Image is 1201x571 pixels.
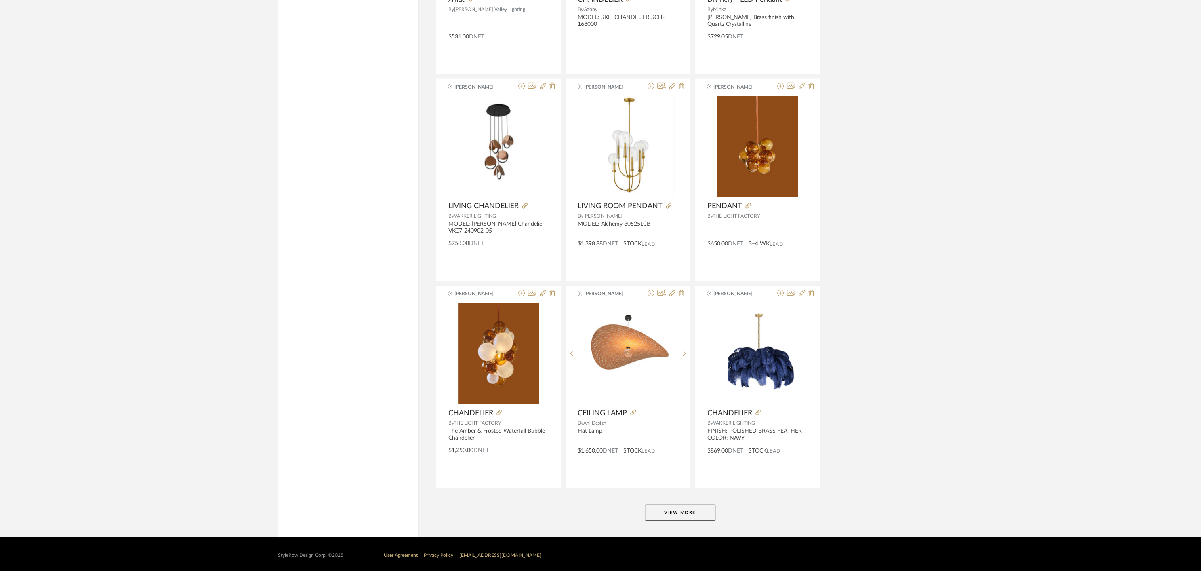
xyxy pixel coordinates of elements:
span: STOCK [749,447,767,455]
span: DNET [728,448,743,454]
span: By [707,214,713,218]
span: $729.05 [707,34,728,40]
img: CHANDELIER [707,303,808,404]
span: DNET [603,448,618,454]
span: By [578,214,583,218]
span: CHANDELIER [448,409,493,418]
span: By [448,7,454,12]
span: [PERSON_NAME] [454,83,505,91]
span: [PERSON_NAME] [454,290,505,297]
span: Lead [770,241,783,247]
div: FINISH: POLISHED BRASS FEATHER COLOR: NAVY [707,428,808,442]
span: THE LIGHT FACTORY [454,421,501,425]
div: 0 [448,96,549,197]
img: LIVING CHANDELIER [448,97,549,197]
span: DNET [469,34,484,40]
a: Privacy Policy [424,553,453,558]
span: By [707,7,713,12]
span: $650.00 [707,241,728,247]
span: CEILING LAMP [578,409,627,418]
img: CEILING LAMP [578,304,678,404]
div: [PERSON_NAME] Brass finish with Quartz Crystalline [707,14,808,28]
span: $1,250.00 [448,448,473,453]
img: LIVING ROOM PENDANT [582,96,675,197]
div: The Amber & Frosted Waterfall Bubble Chandelier [448,428,549,442]
a: User Agreement [384,553,418,558]
span: [PERSON_NAME] [584,83,635,91]
img: CHANDELIER [458,303,539,404]
span: Minka [713,7,726,12]
span: By [707,421,713,425]
span: [PERSON_NAME] [583,214,623,218]
span: $1,650.00 [578,448,603,454]
span: DNET [728,34,743,40]
span: CHANDELIER [707,409,752,418]
span: $869.00 [707,448,728,454]
span: THE LIGHT FACTORY [713,214,760,218]
div: StyleRow Design Corp. ©2025 [278,552,343,558]
span: By [448,421,454,425]
div: 0 [448,303,549,404]
span: [PERSON_NAME] Valley Lighting [454,7,525,12]
span: DNET [473,448,489,453]
div: MODEL: SKEI CHANDELIER SCH-168000 [578,14,678,28]
span: DNET [728,241,743,247]
span: Lead [767,448,780,454]
span: $1,398.88 [578,241,603,247]
span: [PERSON_NAME] [584,290,635,297]
span: [PERSON_NAME] [713,83,764,91]
span: $758.00 [448,241,469,246]
div: 0 [578,96,678,197]
span: DNET [603,241,618,247]
span: By [578,7,583,12]
span: [PERSON_NAME] [713,290,764,297]
a: [EMAIL_ADDRESS][DOMAIN_NAME] [459,553,541,558]
div: MODEL: Alchemy 30525LCB [578,221,678,235]
span: By [448,214,454,218]
img: PENDANT [717,96,798,197]
span: By [578,421,583,425]
span: $531.00 [448,34,469,40]
span: Lead [642,448,655,454]
span: 3–4 WK [749,240,770,248]
span: STOCK [623,447,642,455]
span: VAKKER LIGHTING [713,421,755,425]
span: LIVING ROOM PENDANT [578,202,663,211]
span: DNET [469,241,484,246]
span: VAKKER LIGHTING [454,214,496,218]
div: Hat Lamp [578,428,678,442]
div: MODEL: [PERSON_NAME] Chandelier VKC7-240902-05 [448,221,549,235]
span: Ahl Design [583,421,606,425]
span: PENDANT [707,202,742,211]
span: STOCK [623,240,642,248]
span: Gabby [583,7,597,12]
button: View More [645,505,715,521]
span: LIVING CHANDELIER [448,202,519,211]
span: Lead [642,241,655,247]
